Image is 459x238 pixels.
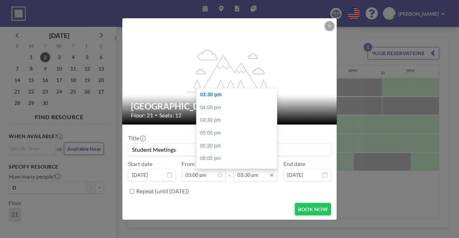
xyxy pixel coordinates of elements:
div: 05:00 pm [197,127,280,140]
div: 05:30 pm [197,140,280,152]
input: Eder's reservation [128,144,331,156]
div: 06:30 pm [197,165,280,178]
label: From [181,160,195,167]
div: 04:00 pm [197,101,280,114]
span: Seats: 12 [159,112,181,119]
label: End date [283,160,305,167]
span: • [155,112,157,118]
div: 06:00 pm [197,152,280,165]
div: 03:30 pm [197,88,280,101]
div: 04:30 pm [197,114,280,127]
label: Title [128,135,145,142]
span: - [228,163,231,179]
label: Start date [128,160,152,167]
button: BOOK NOW [295,203,331,215]
label: Repeat (until [DATE]) [136,188,189,195]
h2: [GEOGRAPHIC_DATA] [131,101,329,112]
span: Floor: 21 [131,112,153,119]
